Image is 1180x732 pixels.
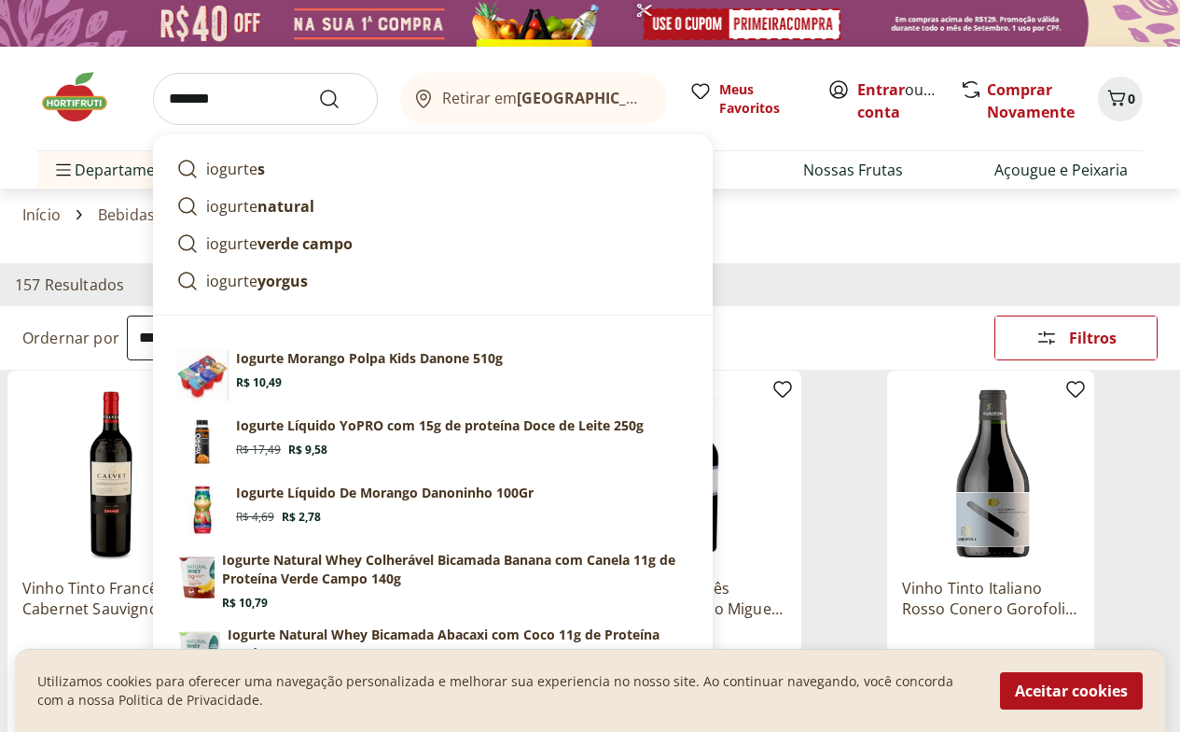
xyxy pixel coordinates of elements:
a: Açougue e Peixaria [994,159,1128,181]
button: Submit Search [318,88,363,110]
p: Iogurte Líquido YoPRO com 15g de proteína Doce de Leite 250g [236,416,644,435]
span: 0 [1128,90,1135,107]
a: iogurtenatural [169,188,697,225]
label: Ordernar por [22,328,119,348]
a: Vinho Tinto Francês Cabernet Sauvignon Calvet Varietals 750ml [22,578,200,619]
p: Iogurte Natural Whey Colherável Bicamada Banana com Canela 11g de Proteína Verde Campo 140g [222,551,689,588]
a: Entrar [857,79,905,100]
strong: s [257,159,265,179]
strong: natural [257,196,314,217]
a: Comprar Novamente [987,79,1075,122]
p: iogurte [206,232,353,255]
img: Iogurte Morango Polpa Kids Danone 510g [176,349,229,401]
strong: verde campo [257,233,353,254]
span: R$ 17,49 [236,443,281,457]
a: Meus Favoritos [689,80,805,118]
a: Vinho Tinto Italiano Rosso Conero Gorofoli 750ml [902,578,1079,619]
a: Nossas Frutas [803,159,903,181]
span: R$ 10,49 [236,375,282,390]
button: Filtros [994,316,1158,360]
span: Filtros [1069,331,1117,345]
a: Iogurte Natural Whey Colherável Bicamada Banana com Canela 11g de Proteína Verde Campo 140gR$ 10,79 [169,543,697,618]
a: Iogurte Morango Polpa Kids Danone 510gIogurte Morango Polpa Kids Danone 510gR$ 10,49 [169,342,697,409]
a: Iogurte Natural Whey Bicamada Abacaxi com Coco 11g de Proteína Verde Campo 140gR$ 10,79 [169,618,697,693]
span: R$ 2,78 [282,510,321,525]
img: Vinho Tinto Italiano Rosso Conero Gorofoli 750ml [902,386,1079,563]
span: Retirar em [442,90,648,106]
a: Bebidas [98,206,155,223]
a: Iogurte Líquido YoPRO com 15g de proteína Doce de Leite 250gIogurte Líquido YoPRO com 15g de prot... [169,409,697,476]
a: Início [22,206,61,223]
span: Departamentos [52,148,187,192]
b: [GEOGRAPHIC_DATA]/[GEOGRAPHIC_DATA] [517,88,831,108]
button: Menu [52,148,75,192]
button: Aceitar cookies [1000,672,1143,710]
input: search [153,73,378,125]
button: Retirar em[GEOGRAPHIC_DATA]/[GEOGRAPHIC_DATA] [400,73,667,125]
img: Iogurte Líquido YoPRO com 15g de proteína Doce de Leite 250g [176,416,229,469]
span: ou [857,78,940,123]
p: Iogurte Morango Polpa Kids Danone 510g [236,349,503,368]
p: Iogurte Natural Whey Bicamada Abacaxi com Coco 11g de Proteína Verde Campo 140g [228,626,689,663]
strong: yorgus [257,271,308,291]
img: Vinho Tinto Francês Cabernet Sauvignon Calvet Varietals 750ml [22,386,200,563]
a: iogurtes [169,150,697,188]
p: Utilizamos cookies para oferecer uma navegação personalizada e melhorar sua experiencia no nosso ... [37,672,978,710]
h2: 157 Resultados [15,274,124,295]
button: Carrinho [1098,77,1143,121]
span: R$ 4,69 [236,510,274,525]
a: Criar conta [857,79,960,122]
a: iogurteyorgus [169,262,697,300]
span: R$ 10,79 [222,596,268,611]
svg: Abrir Filtros [1035,327,1058,349]
span: Meus Favoritos [719,80,805,118]
p: iogurte [206,195,314,218]
p: Iogurte Líquido De Morango Danoninho 100Gr [236,484,534,502]
p: iogurte [206,158,265,180]
a: iogurteverde campo [169,225,697,262]
img: Hortifruti [37,69,131,125]
img: Principal [176,484,229,536]
p: iogurte [206,270,308,292]
span: R$ 9,58 [288,443,327,457]
a: PrincipalIogurte Líquido De Morango Danoninho 100GrR$ 4,69R$ 2,78 [169,476,697,543]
